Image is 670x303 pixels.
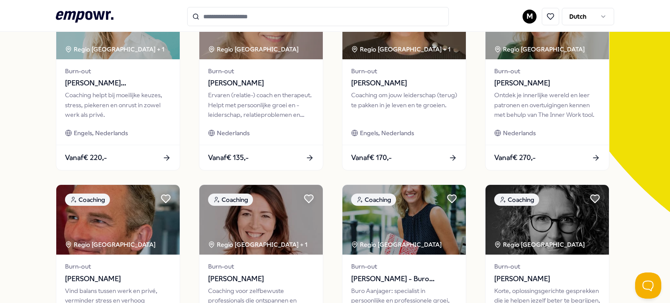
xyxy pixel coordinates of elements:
span: Nederlands [503,128,536,138]
span: Burn-out [351,262,457,271]
span: Engels, Nederlands [360,128,414,138]
span: [PERSON_NAME] [65,273,171,285]
span: [PERSON_NAME] - Buro Aanjager [351,273,457,285]
div: Coaching [208,194,253,206]
span: [PERSON_NAME][GEOGRAPHIC_DATA] [65,78,171,89]
span: Burn-out [494,262,600,271]
div: Regio [GEOGRAPHIC_DATA] + 1 [65,44,164,54]
div: Coaching om jouw leiderschap (terug) te pakken in je leven en te groeien. [351,90,457,119]
span: [PERSON_NAME] [351,78,457,89]
span: Vanaf € 170,- [351,152,392,163]
img: package image [342,185,466,255]
span: [PERSON_NAME] [494,273,600,285]
span: Burn-out [208,262,314,271]
div: Regio [GEOGRAPHIC_DATA] [494,44,586,54]
span: Burn-out [208,66,314,76]
span: Burn-out [65,262,171,271]
img: package image [199,185,323,255]
div: Coaching helpt bij moeilijke keuzes, stress, piekeren en onrust in zowel werk als privé. [65,90,171,119]
div: Regio [GEOGRAPHIC_DATA] [208,44,300,54]
div: Regio [GEOGRAPHIC_DATA] + 1 [208,240,308,249]
div: Regio [GEOGRAPHIC_DATA] [351,240,443,249]
input: Search for products, categories or subcategories [187,7,449,26]
div: Coaching [351,194,396,206]
button: M [523,10,537,24]
div: Regio [GEOGRAPHIC_DATA] [65,240,157,249]
span: Burn-out [494,66,600,76]
span: Burn-out [65,66,171,76]
span: Vanaf € 220,- [65,152,107,163]
span: Vanaf € 270,- [494,152,536,163]
div: Regio [GEOGRAPHIC_DATA] [494,240,586,249]
span: Engels, Nederlands [74,128,128,138]
img: package image [485,185,609,255]
span: Burn-out [351,66,457,76]
span: [PERSON_NAME] [494,78,600,89]
span: [PERSON_NAME] [208,78,314,89]
div: Ervaren (relatie-) coach en therapeut. Helpt met persoonlijke groei en -leiderschap, relatieprobl... [208,90,314,119]
span: [PERSON_NAME] [208,273,314,285]
div: Coaching [494,194,539,206]
div: Regio [GEOGRAPHIC_DATA] + 1 [351,44,451,54]
img: package image [56,185,180,255]
iframe: Help Scout Beacon - Open [635,272,661,299]
span: Vanaf € 135,- [208,152,249,163]
span: Nederlands [217,128,250,138]
div: Ontdek je innerlijke wereld en leer patronen en overtuigingen kennen met behulp van The Inner Wor... [494,90,600,119]
div: Coaching [65,194,110,206]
